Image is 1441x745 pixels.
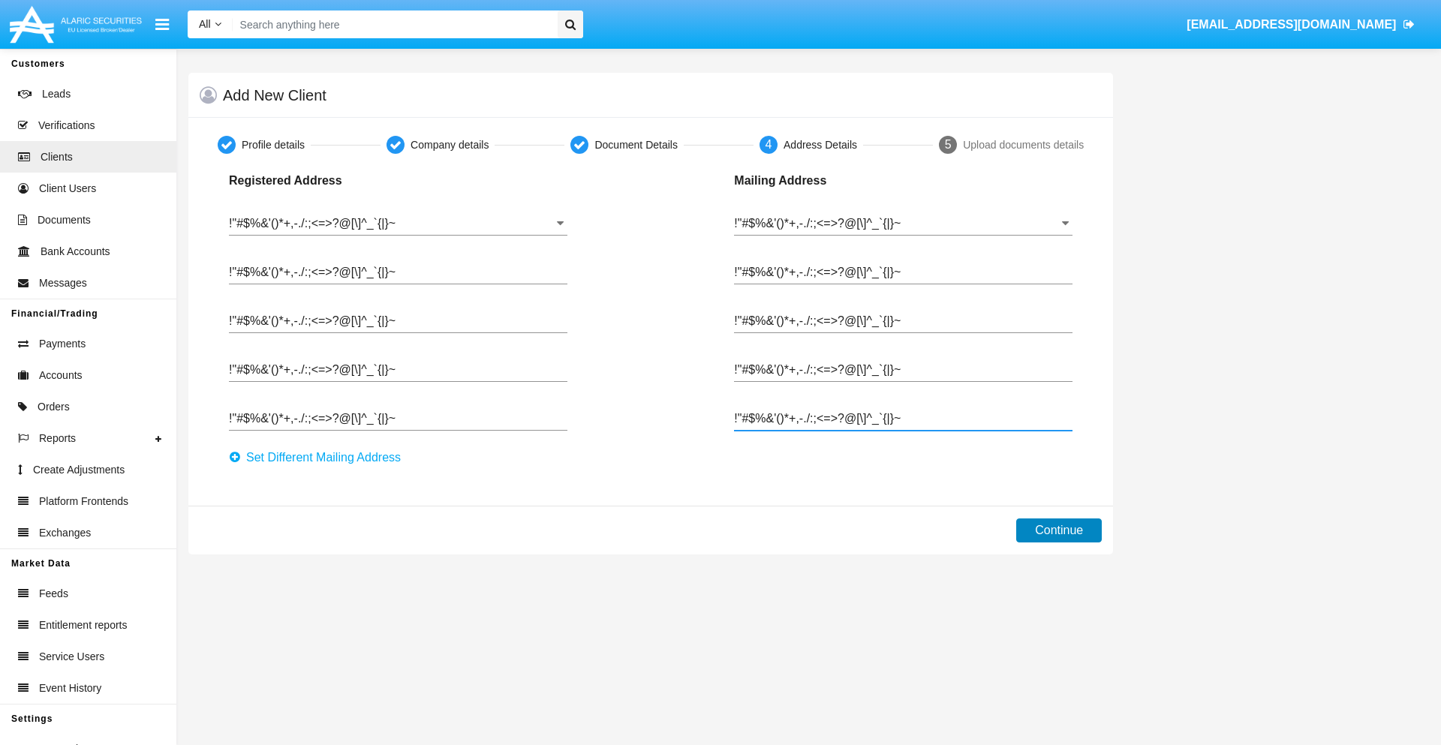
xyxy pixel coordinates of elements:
[39,368,83,383] span: Accounts
[39,525,91,541] span: Exchanges
[39,649,104,665] span: Service Users
[39,617,128,633] span: Entitlement reports
[411,137,489,153] div: Company details
[39,586,68,602] span: Feeds
[188,17,233,32] a: All
[1187,18,1396,31] span: [EMAIL_ADDRESS][DOMAIN_NAME]
[766,138,772,151] span: 4
[784,137,857,153] div: Address Details
[734,172,922,190] p: Mailing Address
[963,137,1084,153] div: Upload documents details
[1016,518,1102,542] button: Continue
[229,446,410,470] button: Set Different Mailing Address
[39,431,76,446] span: Reports
[594,137,678,153] div: Document Details
[42,86,71,102] span: Leads
[1180,4,1422,46] a: [EMAIL_ADDRESS][DOMAIN_NAME]
[33,462,125,478] span: Create Adjustments
[38,399,70,415] span: Orders
[229,172,417,190] p: Registered Address
[199,18,211,30] span: All
[8,2,144,47] img: Logo image
[39,336,86,352] span: Payments
[223,89,326,101] h5: Add New Client
[38,118,95,134] span: Verifications
[39,494,128,509] span: Platform Frontends
[41,244,110,260] span: Bank Accounts
[39,275,87,291] span: Messages
[39,680,101,696] span: Event History
[233,11,552,38] input: Search
[242,137,305,153] div: Profile details
[39,181,96,197] span: Client Users
[41,149,73,165] span: Clients
[38,212,91,228] span: Documents
[945,138,952,151] span: 5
